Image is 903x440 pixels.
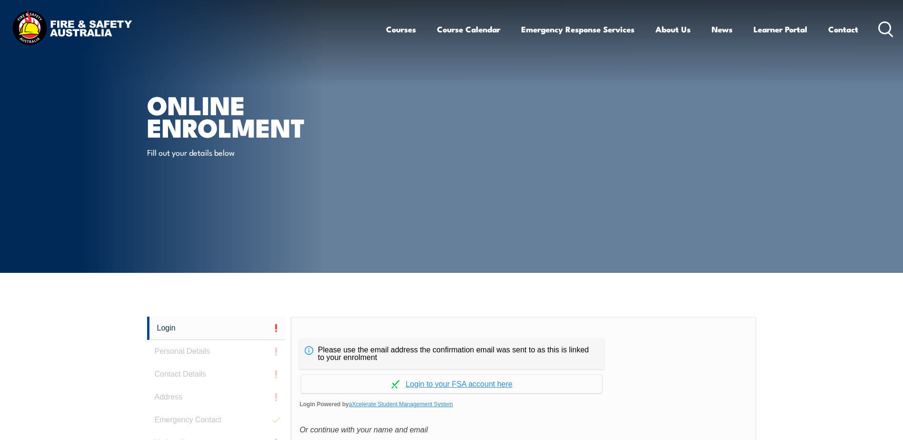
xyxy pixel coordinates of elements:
[391,380,400,389] img: Log in withaxcelerate
[828,17,858,42] a: Contact
[299,423,747,437] div: Or continue with your name and email
[712,17,733,42] a: News
[299,397,747,411] span: Login Powered by
[655,17,691,42] a: About Us
[147,317,286,340] a: Login
[147,147,321,158] p: Fill out your details below
[437,17,500,42] a: Course Calendar
[521,17,635,42] a: Emergency Response Services
[754,17,807,42] a: Learner Portal
[386,17,416,42] a: Courses
[299,339,604,369] div: Please use the email address the confirmation email was sent to as this is linked to your enrolment
[147,93,382,138] h1: Online Enrolment
[349,401,453,408] a: aXcelerate Student Management System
